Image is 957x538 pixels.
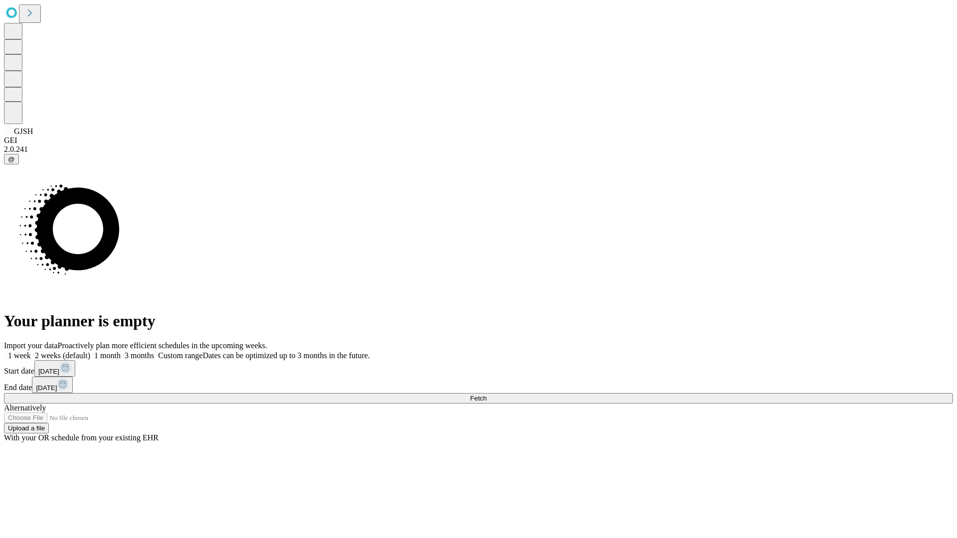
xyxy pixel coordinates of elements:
span: Proactively plan more efficient schedules in the upcoming weeks. [58,341,267,350]
div: GEI [4,136,953,145]
span: Fetch [470,395,486,402]
span: [DATE] [38,368,59,375]
button: Upload a file [4,423,49,433]
span: Import your data [4,341,58,350]
button: [DATE] [34,360,75,377]
span: 1 week [8,351,31,360]
div: End date [4,377,953,393]
button: Fetch [4,393,953,403]
button: [DATE] [32,377,73,393]
div: Start date [4,360,953,377]
span: 3 months [125,351,154,360]
button: @ [4,154,19,164]
span: With your OR schedule from your existing EHR [4,433,159,442]
span: @ [8,155,15,163]
div: 2.0.241 [4,145,953,154]
span: Dates can be optimized up to 3 months in the future. [203,351,370,360]
span: Alternatively [4,403,46,412]
span: Custom range [158,351,202,360]
h1: Your planner is empty [4,312,953,330]
span: [DATE] [36,384,57,392]
span: 1 month [94,351,121,360]
span: 2 weeks (default) [35,351,90,360]
span: GJSH [14,127,33,135]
